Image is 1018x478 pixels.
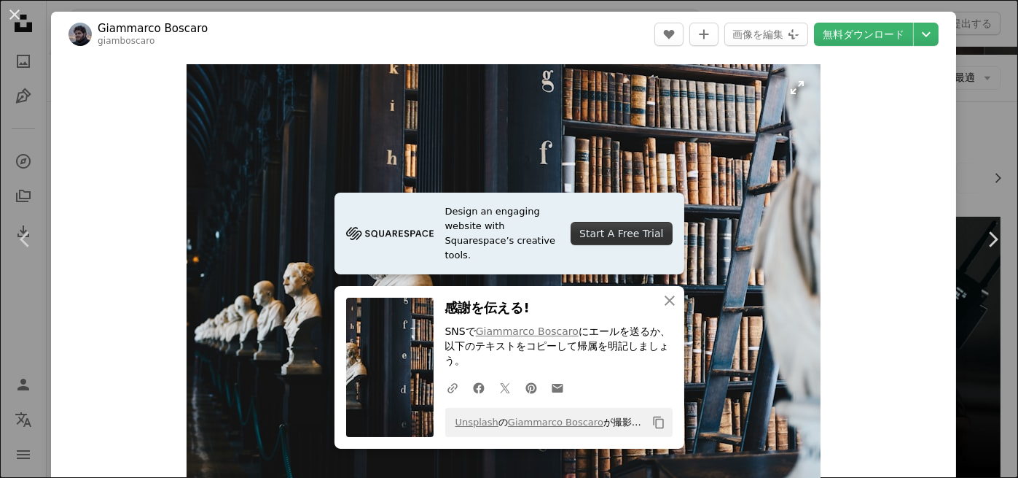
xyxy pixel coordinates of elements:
div: Start A Free Trial [571,222,672,245]
button: 画像を編集 [724,23,808,46]
button: いいね！ [654,23,684,46]
a: Eメールでシェアする [544,373,571,402]
button: クリップボードにコピーする [646,410,671,435]
a: Twitterでシェアする [492,373,518,402]
a: Giammarco Boscaro [508,417,603,428]
a: Design an engaging website with Squarespace’s creative tools.Start A Free Trial [334,193,684,274]
a: Pinterestでシェアする [518,373,544,402]
a: Unsplash [455,417,498,428]
img: file-1705255347840-230a6ab5bca9image [346,223,434,244]
img: Giammarco Boscaroのプロフィールを見る [68,23,92,46]
a: 無料ダウンロード [814,23,913,46]
a: Giammarco Boscaro [476,325,579,337]
button: コレクションに追加する [689,23,719,46]
span: Design an engaging website with Squarespace’s creative tools. [445,204,560,263]
p: SNSで にエールを送るか、以下のテキストをコピーして帰属を明記しましょう。 [445,325,673,369]
a: Facebookでシェアする [466,373,492,402]
span: の が撮影した写真 [448,411,646,434]
button: ダウンロードサイズを選択してください [914,23,939,46]
a: 次へ [967,169,1018,309]
h3: 感謝を伝える! [445,298,673,319]
a: giamboscaro [98,36,155,46]
a: Giammarco Boscaro [98,21,208,36]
